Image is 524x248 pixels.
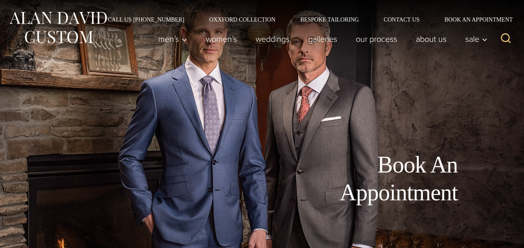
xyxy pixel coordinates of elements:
[197,31,246,47] a: Women’s
[95,17,197,22] a: Call Us [PHONE_NUMBER]
[197,17,288,22] a: Oxxford Collection
[371,17,432,22] a: Contact Us
[347,31,407,47] a: Our Process
[288,17,371,22] a: Bespoke Tailoring
[149,31,492,47] nav: Primary Navigation
[158,35,187,43] span: Men’s
[95,17,516,22] nav: Secondary Navigation
[465,35,488,43] span: Sale
[299,31,347,47] a: Galleries
[496,29,516,49] button: View Search Form
[246,31,299,47] a: weddings
[407,31,456,47] a: About Us
[432,17,516,22] a: Book an Appointment
[271,151,458,207] h1: Book An Appointment
[8,9,108,46] img: Alan David Custom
